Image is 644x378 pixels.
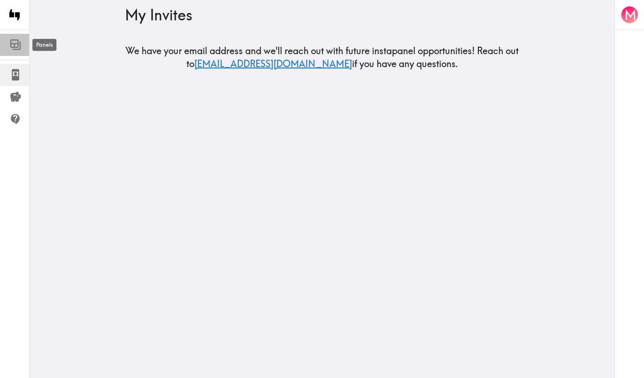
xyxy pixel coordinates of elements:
[125,44,519,70] h5: We have your email address and we'll reach out with future instapanel opportunities! Reach out to...
[32,39,56,51] div: Panels
[125,6,512,24] h3: My Invites
[194,58,352,69] a: [EMAIL_ADDRESS][DOMAIN_NAME]
[620,6,639,24] button: M
[6,6,24,24] img: Instapanel
[625,7,637,23] span: M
